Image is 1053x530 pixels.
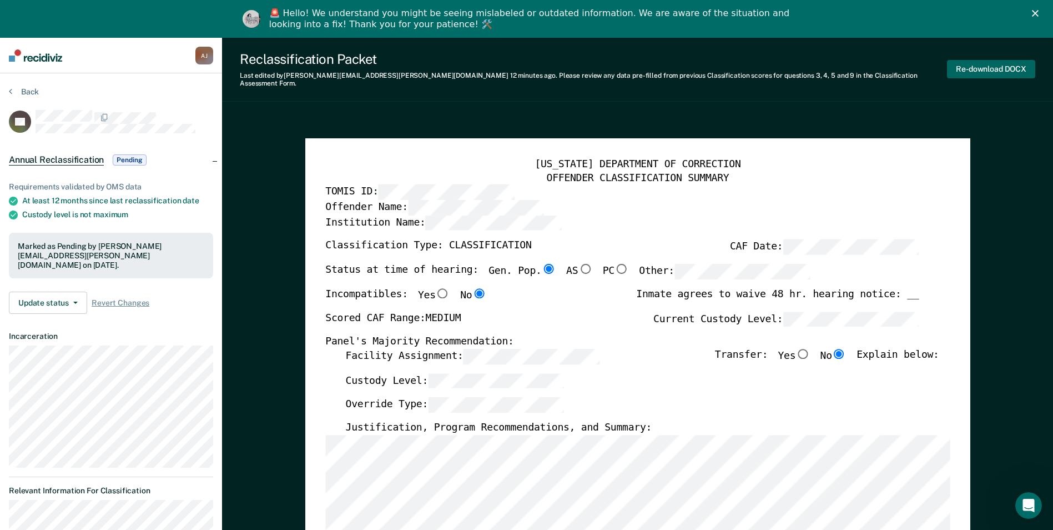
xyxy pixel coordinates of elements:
[195,47,213,64] button: AJ
[18,242,204,269] div: Marked as Pending by [PERSON_NAME][EMAIL_ADDRESS][PERSON_NAME][DOMAIN_NAME] on [DATE].
[92,298,149,308] span: Revert Changes
[22,196,213,206] div: At least 12 months since last reclassification
[510,72,556,79] span: 12 minutes ago
[9,182,213,192] div: Requirements validated by OMS data
[345,373,564,388] label: Custody Level:
[947,60,1035,78] button: Re-download DOCX
[9,49,62,62] img: Recidiviz
[325,239,531,255] label: Classification Type: CLASSIFICATION
[795,348,810,358] input: Yes
[578,264,592,274] input: AS
[325,336,919,349] div: Panel's Majority Recommendation:
[195,47,213,64] div: A J
[488,264,556,279] label: Gen. Pop.
[820,348,846,364] label: No
[9,486,213,496] dt: Relevant Information For Classification
[783,239,919,255] input: CAF Date:
[541,264,556,274] input: Gen. Pop.
[730,239,919,255] label: CAF Date:
[9,332,213,341] dt: Incarceration
[1032,10,1043,17] div: Close
[472,288,486,298] input: No
[378,184,514,200] input: TOMIS ID:
[345,348,599,364] label: Facility Assignment:
[566,264,592,279] label: AS
[243,10,260,28] img: Profile image for Kim
[269,8,793,30] div: 🚨 Hello! We understand you might be seeing mislabeled or outdated information. We are aware of th...
[325,288,486,311] div: Incompatibles:
[653,311,919,327] label: Current Custody Level:
[325,264,810,288] div: Status at time of hearing:
[425,215,561,231] input: Institution Name:
[240,72,947,88] div: Last edited by [PERSON_NAME][EMAIL_ADDRESS][PERSON_NAME][DOMAIN_NAME] . Please review any data pr...
[428,397,564,413] input: Override Type:
[639,264,810,279] label: Other:
[636,288,919,311] div: Inmate agrees to waive 48 hr. hearing notice: __
[9,154,104,166] span: Annual Reclassification
[113,154,146,166] span: Pending
[93,210,128,219] span: maximum
[345,397,564,413] label: Override Type:
[325,184,514,200] label: TOMIS ID:
[602,264,628,279] label: PC
[832,348,847,358] input: No
[418,288,450,302] label: Yes
[460,288,486,302] label: No
[1015,492,1042,519] iframe: Intercom live chat
[345,422,652,435] label: Justification, Program Recommendations, and Summary:
[325,200,544,216] label: Offender Name:
[325,311,461,327] label: Scored CAF Range: MEDIUM
[183,196,199,205] span: date
[9,292,87,314] button: Update status
[674,264,810,279] input: Other:
[9,87,39,97] button: Back
[778,348,810,364] label: Yes
[614,264,629,274] input: PC
[325,171,950,184] div: OFFENDER CLASSIFICATION SUMMARY
[325,215,561,231] label: Institution Name:
[407,200,543,216] input: Offender Name:
[463,348,599,364] input: Facility Assignment:
[428,373,564,388] input: Custody Level:
[715,348,939,373] div: Transfer: Explain below:
[435,288,450,298] input: Yes
[325,158,950,172] div: [US_STATE] DEPARTMENT OF CORRECTION
[22,210,213,219] div: Custody level is not
[240,51,947,67] div: Reclassification Packet
[783,311,919,327] input: Current Custody Level:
